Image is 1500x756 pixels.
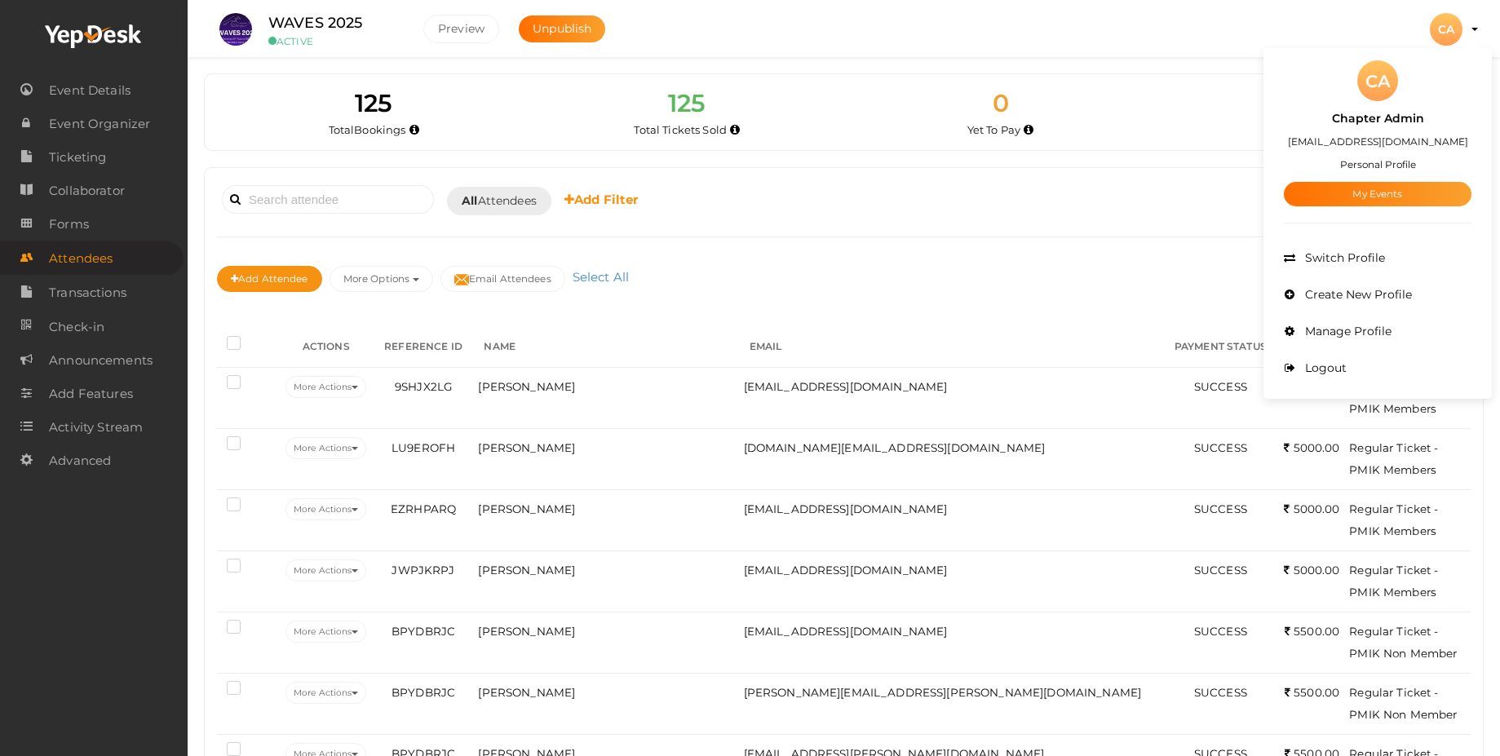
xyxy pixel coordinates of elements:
span: BPYDBRJC [392,686,455,699]
span: Activity Stream [49,411,143,444]
a: My Events [1284,182,1471,206]
button: Unpublish [519,15,605,42]
button: Add Attendee [217,266,322,292]
span: Ticketing [49,141,106,174]
span: Logout [1301,360,1347,375]
span: Total [329,123,406,136]
b: All [462,193,477,208]
img: S4WQAGVX_small.jpeg [219,13,252,46]
span: Regular Ticket - PMIK Members [1349,502,1438,537]
b: Add Filter [564,192,639,207]
span: SUCCESS [1194,502,1247,515]
span: [PERSON_NAME] [478,564,575,577]
span: [PERSON_NAME] [478,502,575,515]
span: Advanced [49,444,111,477]
span: Create New Profile [1301,287,1412,302]
i: Total number of bookings [409,126,419,135]
span: Add Features [49,378,133,410]
button: Preview [423,15,499,43]
span: 5000.00 [1284,502,1339,515]
span: 5500.00 [1285,625,1339,638]
span: SUCCESS [1194,686,1247,699]
button: More Options [330,266,433,292]
span: 125 [355,88,392,118]
th: PAYMENT STATUS [1162,327,1279,368]
span: [PERSON_NAME] [478,441,575,454]
span: Regular Ticket - PMIK Members [1349,564,1438,599]
span: [EMAIL_ADDRESS][DOMAIN_NAME] [744,625,948,638]
span: [PERSON_NAME][EMAIL_ADDRESS][PERSON_NAME][DOMAIN_NAME] [744,686,1142,699]
button: More Actions [285,437,366,459]
span: 9SHJX2LG [395,380,452,393]
span: [PERSON_NAME] [478,625,575,638]
div: CA [1430,13,1462,46]
i: Total number of tickets sold [730,126,740,135]
button: CA [1425,12,1467,46]
span: [DOMAIN_NAME][EMAIL_ADDRESS][DOMAIN_NAME] [744,441,1046,454]
span: [EMAIL_ADDRESS][DOMAIN_NAME] [744,380,948,393]
span: [PERSON_NAME] [478,380,575,393]
span: Forms [49,208,89,241]
span: Manage Profile [1301,324,1392,338]
th: NAME [474,327,739,368]
span: SUCCESS [1194,380,1247,393]
span: JWPJKRPJ [392,564,454,577]
span: Regular Ticket - PMIK Non Member [1349,686,1457,721]
span: Transactions [49,276,126,309]
span: [DATE] - Offer for PMIK Members [1349,380,1445,415]
span: Announcements [49,344,153,377]
span: SUCCESS [1194,441,1247,454]
i: Accepted and yet to make payment [1024,126,1033,135]
label: [EMAIL_ADDRESS][DOMAIN_NAME] [1288,132,1468,151]
profile-pic: CA [1430,22,1462,37]
span: Collaborator [49,175,125,207]
th: EMAIL [740,327,1162,368]
span: Total Tickets Sold [634,123,727,136]
button: More Actions [285,498,366,520]
button: More Actions [285,621,366,643]
span: Regular Ticket - PMIK Non Member [1349,625,1457,660]
span: [PERSON_NAME] [478,686,575,699]
span: LU9EROFH [392,441,455,454]
span: 0 [993,88,1009,118]
span: 5000.00 [1284,441,1339,454]
span: SUCCESS [1194,564,1247,577]
label: Chapter Admin [1332,109,1424,128]
span: REFERENCE ID [384,340,462,352]
span: Event Organizer [49,108,150,140]
small: ACTIVE [268,35,399,47]
th: ACTIONS [280,327,373,368]
span: Unpublish [533,21,591,36]
span: Check-in [49,311,104,343]
span: Event Details [49,74,131,107]
span: 5000.00 [1284,564,1339,577]
button: Email Attendees [440,266,565,292]
button: More Actions [285,376,366,398]
span: Bookings [354,123,405,136]
span: [EMAIL_ADDRESS][DOMAIN_NAME] [744,502,948,515]
label: WAVES 2025 [268,11,362,35]
span: Switch Profile [1301,250,1385,265]
span: [EMAIL_ADDRESS][DOMAIN_NAME] [744,564,948,577]
img: mail-filled.svg [454,272,469,287]
span: EZRHPARQ [391,502,456,515]
div: CA [1357,60,1398,101]
span: Attendees [49,242,113,275]
span: 5500.00 [1285,686,1339,699]
span: SUCCESS [1194,625,1247,638]
span: Regular Ticket - PMIK Members [1349,441,1438,476]
input: Search attendee [222,185,434,214]
button: More Actions [285,682,366,704]
small: Personal Profile [1340,158,1416,170]
a: Select All [569,269,633,285]
span: Yet To Pay [967,123,1020,136]
span: Attendees [462,192,537,210]
span: 125 [668,88,706,118]
span: BPYDBRJC [392,625,455,638]
button: More Actions [285,559,366,581]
